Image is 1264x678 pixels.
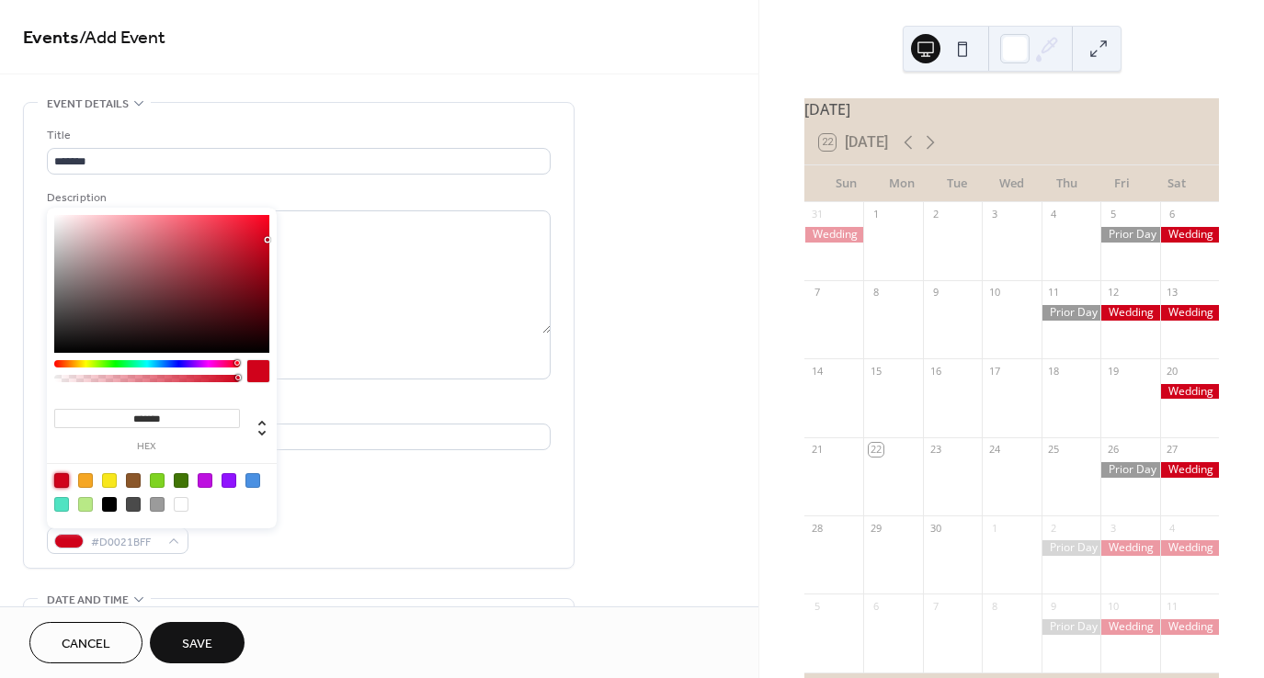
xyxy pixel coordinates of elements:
[78,473,93,488] div: #F5A623
[819,165,874,202] div: Sun
[987,286,1001,299] div: 10
[1042,619,1100,635] div: Prior Day Rental
[987,599,1001,613] div: 8
[126,497,141,512] div: #4A4A4A
[174,473,188,488] div: #417505
[1047,286,1061,299] div: 11
[810,521,824,535] div: 28
[1047,599,1061,613] div: 9
[54,473,69,488] div: #D0021B
[869,599,883,613] div: 6
[1094,165,1149,202] div: Fri
[1100,540,1159,556] div: Wedding
[150,497,165,512] div: #9B9B9B
[150,622,245,663] button: Save
[1047,521,1061,535] div: 2
[1100,227,1159,243] div: Prior Day Rental
[810,443,824,457] div: 21
[47,591,129,610] span: Date and time
[869,208,883,221] div: 1
[874,165,929,202] div: Mon
[1160,384,1219,400] div: Wedding
[929,165,985,202] div: Tue
[987,521,1001,535] div: 1
[1106,286,1120,299] div: 12
[1039,165,1094,202] div: Thu
[1160,619,1219,635] div: Wedding
[182,635,212,654] span: Save
[928,599,942,613] div: 7
[1149,165,1204,202] div: Sat
[1166,208,1179,221] div: 6
[47,188,547,208] div: Description
[222,473,236,488] div: #9013FE
[47,95,129,114] span: Event details
[47,126,547,145] div: Title
[869,521,883,535] div: 29
[928,443,942,457] div: 23
[1106,443,1120,457] div: 26
[1047,364,1061,378] div: 18
[928,286,942,299] div: 9
[810,208,824,221] div: 31
[1160,305,1219,321] div: Wedding
[1100,305,1159,321] div: Wedding
[985,165,1040,202] div: Wed
[1100,619,1159,635] div: Wedding
[810,286,824,299] div: 7
[1047,443,1061,457] div: 25
[198,473,212,488] div: #BD10E0
[54,497,69,512] div: #50E3C2
[102,497,117,512] div: #000000
[928,208,942,221] div: 2
[1160,462,1219,478] div: Wedding
[804,98,1219,120] div: [DATE]
[987,443,1001,457] div: 24
[804,227,863,243] div: Wedding
[126,473,141,488] div: #8B572A
[54,442,240,452] label: hex
[1106,521,1120,535] div: 3
[23,20,79,56] a: Events
[1106,208,1120,221] div: 5
[1042,540,1100,556] div: Prior Day Rental
[47,401,547,421] div: Location
[869,364,883,378] div: 15
[1047,208,1061,221] div: 4
[1166,364,1179,378] div: 20
[810,599,824,613] div: 5
[102,473,117,488] div: #F8E71C
[869,443,883,457] div: 22
[29,622,142,663] button: Cancel
[91,533,159,552] span: #D0021BFF
[810,364,824,378] div: 14
[150,473,165,488] div: #7ED321
[928,521,942,535] div: 30
[1042,305,1100,321] div: Prior Day Rental
[1166,286,1179,299] div: 13
[245,473,260,488] div: #4A90E2
[1160,540,1219,556] div: Wedding
[79,20,165,56] span: / Add Event
[1106,364,1120,378] div: 19
[1100,462,1159,478] div: Prior Day Rental
[987,364,1001,378] div: 17
[1166,443,1179,457] div: 27
[62,635,110,654] span: Cancel
[1166,599,1179,613] div: 11
[869,286,883,299] div: 8
[1166,521,1179,535] div: 4
[174,497,188,512] div: #FFFFFF
[78,497,93,512] div: #B8E986
[1106,599,1120,613] div: 10
[1160,227,1219,243] div: Wedding
[928,364,942,378] div: 16
[987,208,1001,221] div: 3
